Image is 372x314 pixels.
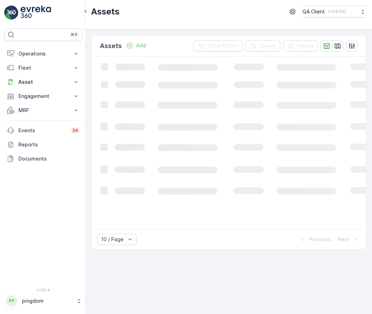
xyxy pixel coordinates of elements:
[100,41,122,51] p: Assets
[4,288,83,292] span: v 1.50.4
[4,152,83,166] a: Documents
[4,61,83,75] button: Fleet
[18,93,68,100] p: Engagement
[91,6,119,17] p: Assets
[18,127,67,134] p: Events
[193,40,243,52] button: Clear Filters
[4,47,83,61] button: Operations
[309,236,331,243] p: Previous
[136,42,146,49] p: Add
[283,40,318,52] button: Import
[4,123,83,138] a: Events34
[4,89,83,103] button: Engagement
[22,297,73,304] p: pingdom
[4,138,83,152] a: Reports
[123,41,149,50] button: Add
[328,9,346,14] p: ( +03:00 )
[18,50,68,57] p: Operations
[18,107,68,114] p: MRF
[72,128,78,133] p: 34
[297,42,314,50] p: Import
[21,6,51,20] img: logo_light-DOdMpM7g.png
[18,155,80,162] p: Documents
[303,8,325,15] p: QA Client
[298,235,332,244] button: Previous
[338,236,350,243] p: Next
[18,141,80,148] p: Reports
[260,42,276,50] p: Export
[337,235,360,244] button: Next
[18,78,68,86] p: Asset
[208,42,238,50] p: Clear Filters
[303,6,366,18] button: QA Client(+03:00)
[18,64,68,71] p: Fleet
[4,75,83,89] button: Asset
[4,103,83,117] button: MRF
[4,6,18,20] img: logo
[71,32,78,37] p: ⌘B
[6,295,17,307] div: PP
[4,293,83,308] button: PPpingdom
[246,40,280,52] button: Export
